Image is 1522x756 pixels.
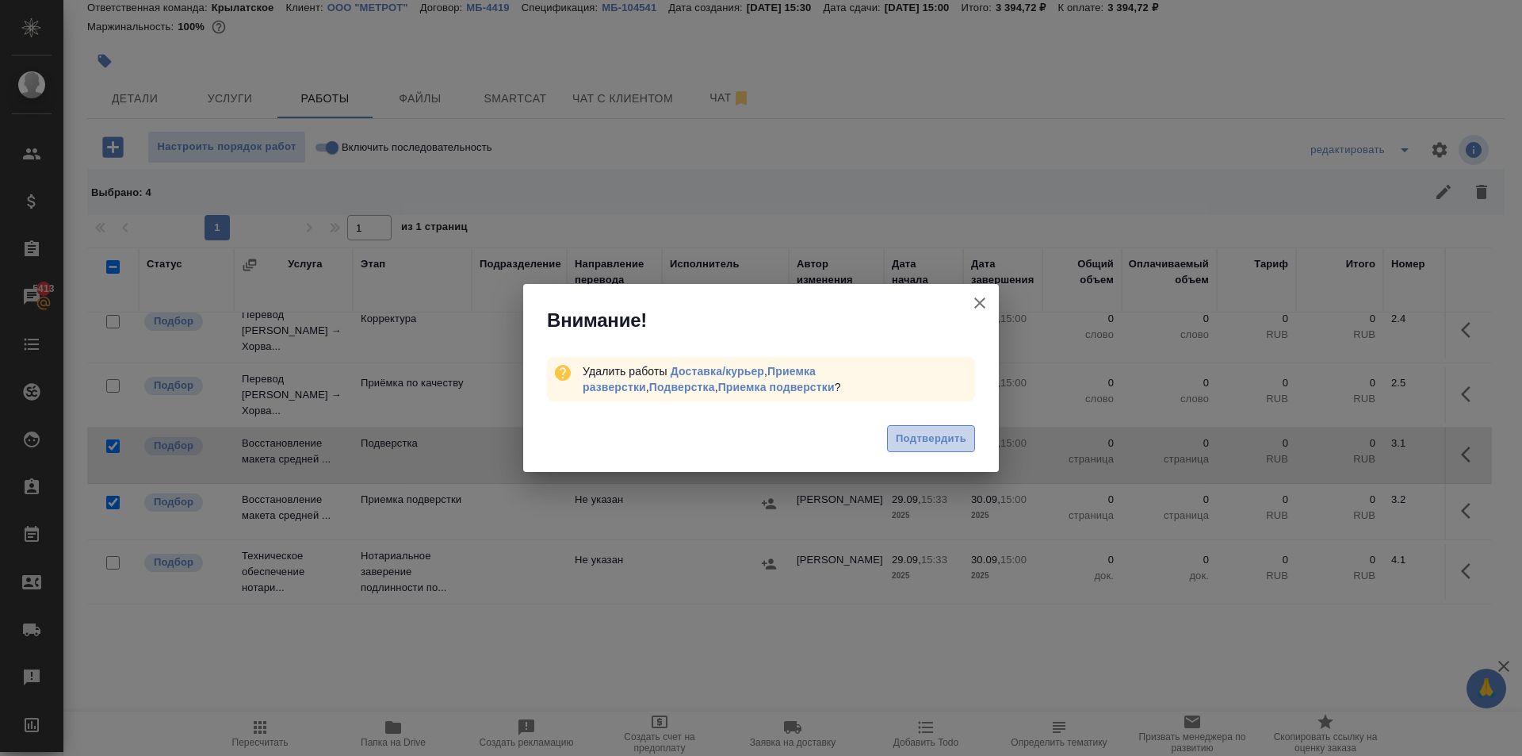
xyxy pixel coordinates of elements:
span: ? [718,381,841,393]
span: Внимание! [547,308,647,333]
a: Приемка подверстки [718,381,835,393]
span: , [671,365,767,378]
span: , [583,365,816,393]
div: Удалить работы [583,363,975,395]
button: Подтвердить [887,425,975,453]
span: , [649,381,718,393]
a: Доставка/курьер [671,365,764,378]
a: Приемка разверстки [583,365,816,393]
span: Подтвердить [896,430,966,448]
a: Подверстка [649,381,715,393]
